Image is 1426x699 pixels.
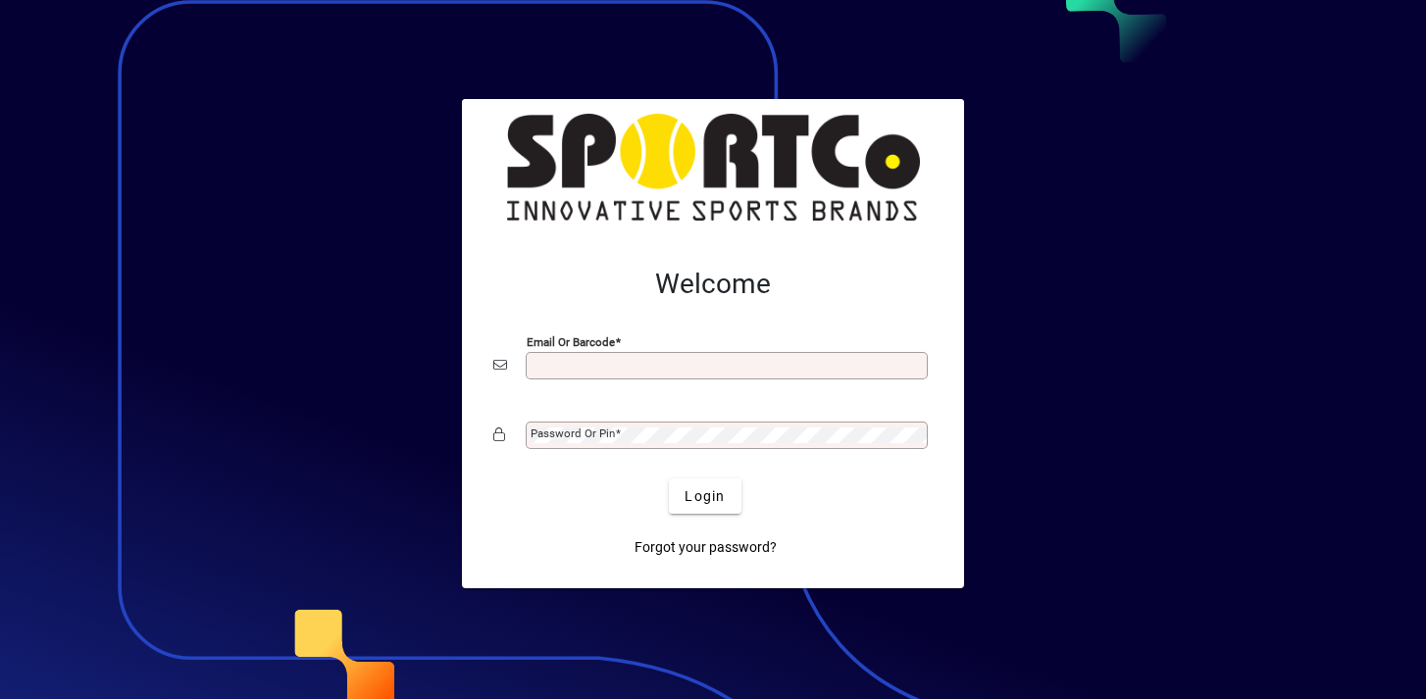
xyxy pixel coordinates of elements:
button: Login [669,478,740,514]
span: Forgot your password? [635,537,777,558]
span: Login [685,486,725,507]
a: Forgot your password? [627,529,785,565]
h2: Welcome [493,268,933,301]
mat-label: Password or Pin [531,426,615,440]
mat-label: Email or Barcode [527,335,615,349]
